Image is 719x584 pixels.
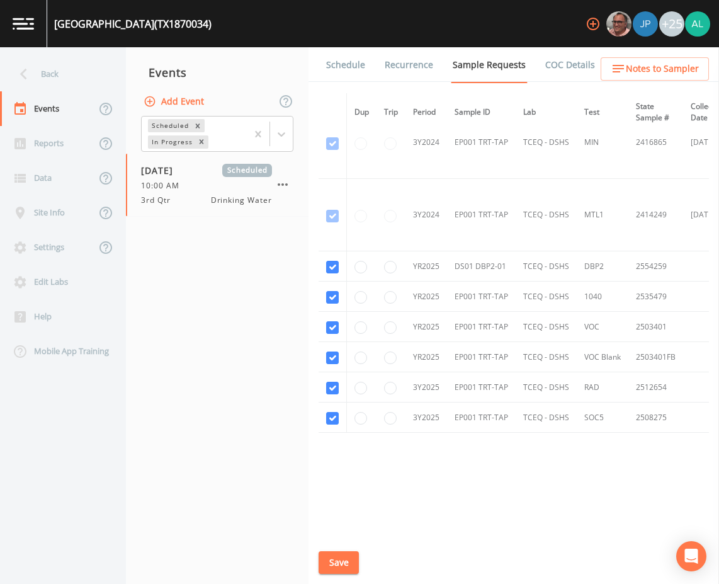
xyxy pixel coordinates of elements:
td: VOC Blank [577,342,628,372]
td: TCEQ - DSHS [516,282,577,312]
div: +25 [659,11,684,37]
img: logo [13,18,34,30]
td: EP001 TRT-TAP [447,403,516,433]
td: TCEQ - DSHS [516,372,577,403]
td: 2414249 [628,179,683,251]
div: Scheduled [148,119,191,132]
td: 2503401FB [628,342,683,372]
td: YR2025 [405,342,447,372]
td: 2416865 [628,106,683,179]
td: EP001 TRT-TAP [447,342,516,372]
td: TCEQ - DSHS [516,106,577,179]
img: e2d790fa78825a4bb76dcb6ab311d44c [606,11,631,37]
td: MIN [577,106,628,179]
div: Open Intercom Messenger [676,541,706,571]
th: Sample ID [447,93,516,132]
td: 3Y2024 [405,179,447,251]
td: SOC5 [577,403,628,433]
a: Sample Requests [451,47,528,83]
span: Drinking Water [211,195,272,206]
img: 41241ef155101aa6d92a04480b0d0000 [633,11,658,37]
td: EP001 TRT-TAP [447,372,516,403]
a: Schedule [324,47,367,83]
div: Joshua gere Paul [632,11,659,37]
th: Dup [347,93,377,132]
td: EP001 TRT-TAP [447,106,516,179]
div: Mike Franklin [606,11,632,37]
td: RAD [577,372,628,403]
td: YR2025 [405,312,447,342]
button: Add Event [141,90,209,113]
span: 3rd Qtr [141,195,178,206]
td: TCEQ - DSHS [516,342,577,372]
td: 2508275 [628,403,683,433]
th: Period [405,93,447,132]
td: EP001 TRT-TAP [447,179,516,251]
td: 2503401 [628,312,683,342]
td: TCEQ - DSHS [516,312,577,342]
td: DS01 DBP2-01 [447,251,516,282]
td: MTL1 [577,179,628,251]
a: COC Details [543,47,597,83]
td: 3Y2024 [405,106,447,179]
span: Scheduled [222,164,272,177]
span: 10:00 AM [141,180,187,192]
th: Trip [376,93,405,132]
td: 2512654 [628,372,683,403]
span: Notes to Sampler [626,61,699,77]
td: TCEQ - DSHS [516,403,577,433]
td: TCEQ - DSHS [516,251,577,282]
div: [GEOGRAPHIC_DATA] (TX1870034) [54,16,212,31]
th: Test [577,93,628,132]
img: 30a13df2a12044f58df5f6b7fda61338 [685,11,710,37]
td: TCEQ - DSHS [516,179,577,251]
a: Forms [613,47,642,83]
td: VOC [577,312,628,342]
div: In Progress [148,135,195,149]
div: Remove Scheduled [191,119,205,132]
td: 2554259 [628,251,683,282]
th: Lab [516,93,577,132]
td: EP001 TRT-TAP [447,312,516,342]
td: DBP2 [577,251,628,282]
div: Remove In Progress [195,135,208,149]
div: Events [126,57,309,88]
td: 3Y2025 [405,403,447,433]
button: Save [319,551,359,575]
td: 2535479 [628,282,683,312]
td: EP001 TRT-TAP [447,282,516,312]
button: Notes to Sampler [601,57,709,81]
a: Recurrence [383,47,435,83]
td: 3Y2025 [405,372,447,403]
th: State Sample # [628,93,683,132]
td: YR2025 [405,251,447,282]
a: [DATE]Scheduled10:00 AM3rd QtrDrinking Water [126,154,309,217]
td: 1040 [577,282,628,312]
td: YR2025 [405,282,447,312]
span: [DATE] [141,164,182,177]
